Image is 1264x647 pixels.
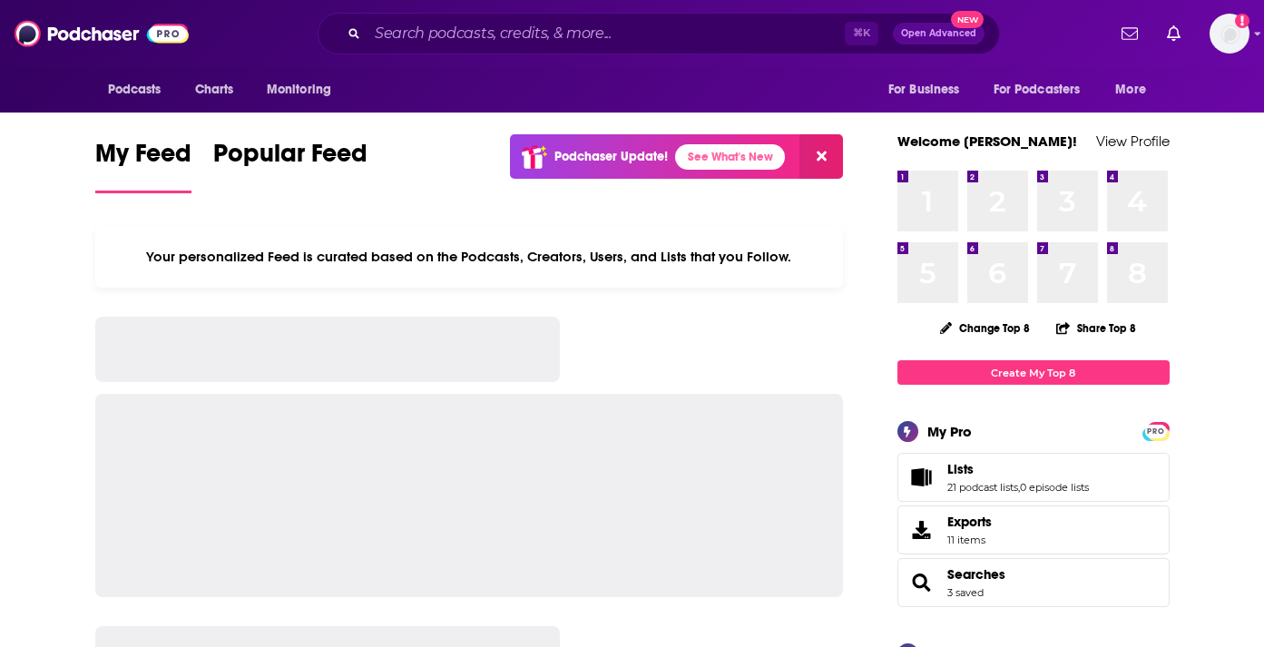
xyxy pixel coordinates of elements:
[927,423,972,440] div: My Pro
[254,73,355,107] button: open menu
[367,19,845,48] input: Search podcasts, credits, & more...
[876,73,983,107] button: open menu
[95,138,191,193] a: My Feed
[1096,132,1170,150] a: View Profile
[15,16,189,51] img: Podchaser - Follow, Share and Rate Podcasts
[893,23,985,44] button: Open AdvancedNew
[951,11,984,28] span: New
[1115,77,1146,103] span: More
[1160,18,1188,49] a: Show notifications dropdown
[1114,18,1145,49] a: Show notifications dropdown
[904,517,940,543] span: Exports
[1210,14,1249,54] span: Logged in as megcassidy
[267,77,331,103] span: Monitoring
[95,73,185,107] button: open menu
[554,149,668,164] p: Podchaser Update!
[897,453,1170,502] span: Lists
[1235,14,1249,28] svg: Add a profile image
[947,461,974,477] span: Lists
[897,360,1170,385] a: Create My Top 8
[213,138,367,193] a: Popular Feed
[845,22,878,45] span: ⌘ K
[1145,425,1167,438] span: PRO
[947,514,992,530] span: Exports
[982,73,1107,107] button: open menu
[901,29,976,38] span: Open Advanced
[195,77,234,103] span: Charts
[994,77,1081,103] span: For Podcasters
[675,144,785,170] a: See What's New
[183,73,245,107] a: Charts
[1145,424,1167,437] a: PRO
[904,465,940,490] a: Lists
[947,461,1089,477] a: Lists
[95,226,844,288] div: Your personalized Feed is curated based on the Podcasts, Creators, Users, and Lists that you Follow.
[904,570,940,595] a: Searches
[1210,14,1249,54] button: Show profile menu
[1020,481,1089,494] a: 0 episode lists
[1210,14,1249,54] img: User Profile
[108,77,162,103] span: Podcasts
[947,586,984,599] a: 3 saved
[947,481,1018,494] a: 21 podcast lists
[897,132,1077,150] a: Welcome [PERSON_NAME]!
[947,534,992,546] span: 11 items
[1018,481,1020,494] span: ,
[897,505,1170,554] a: Exports
[1055,310,1137,346] button: Share Top 8
[897,558,1170,607] span: Searches
[318,13,1000,54] div: Search podcasts, credits, & more...
[888,77,960,103] span: For Business
[1102,73,1169,107] button: open menu
[947,566,1005,583] a: Searches
[929,317,1042,339] button: Change Top 8
[213,138,367,180] span: Popular Feed
[95,138,191,180] span: My Feed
